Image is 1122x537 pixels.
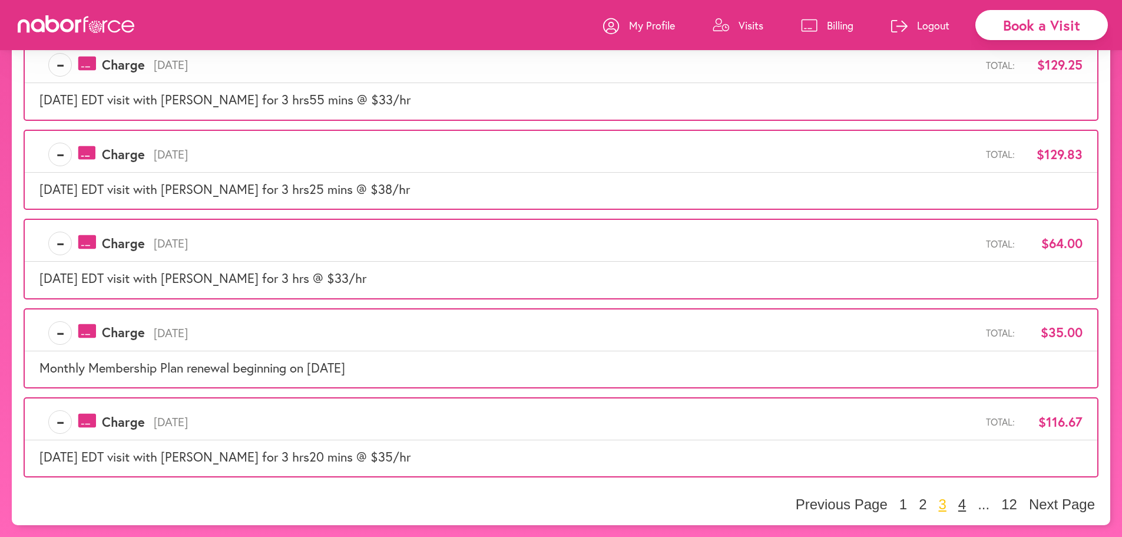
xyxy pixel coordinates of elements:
a: Logout [891,8,949,43]
a: Billing [801,8,853,43]
span: Total: [986,60,1015,71]
button: 3 [935,496,949,513]
span: $64.00 [1024,236,1083,251]
button: Next Page [1025,496,1098,513]
a: Visits [713,8,763,43]
p: Logout [917,18,949,32]
span: Charge [102,57,145,73]
span: - [49,53,71,77]
span: [DATE] [145,58,986,72]
span: [DATE] [145,415,986,429]
span: - [49,321,71,345]
span: [DATE] EDT visit with [PERSON_NAME] for 3 hrs @ $33/hr [39,269,366,286]
span: $129.83 [1024,147,1083,162]
span: [DATE] [145,236,986,251]
button: Previous Page [792,496,891,513]
span: $35.00 [1024,325,1083,340]
span: - [49,143,71,166]
span: Monthly Membership Plan renewal beginning on [DATE] [39,359,345,376]
a: My Profile [603,8,675,43]
span: [DATE] EDT visit with [PERSON_NAME] for 3 hrs25 mins @ $38/hr [39,180,410,197]
div: Book a Visit [975,10,1108,40]
span: $129.25 [1024,57,1083,73]
button: 1 [896,496,911,513]
span: Charge [102,236,145,251]
span: [DATE] [145,147,986,162]
span: Charge [102,325,145,340]
p: Billing [827,18,853,32]
span: [DATE] EDT visit with [PERSON_NAME] for 3 hrs55 mins @ $33/hr [39,91,411,108]
span: [DATE] [145,326,986,340]
button: ... [974,496,993,513]
span: Charge [102,414,145,430]
span: - [49,232,71,255]
span: Total: [986,149,1015,160]
span: Total: [986,327,1015,338]
span: Total: [986,416,1015,427]
p: My Profile [629,18,675,32]
span: Total: [986,238,1015,249]
span: - [49,410,71,434]
span: Charge [102,147,145,162]
button: 2 [915,496,930,513]
span: [DATE] EDT visit with [PERSON_NAME] for 3 hrs20 mins @ $35/hr [39,448,411,465]
p: Visits [739,18,763,32]
button: 12 [998,496,1021,513]
span: $116.67 [1024,414,1083,430]
button: 4 [955,496,969,513]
